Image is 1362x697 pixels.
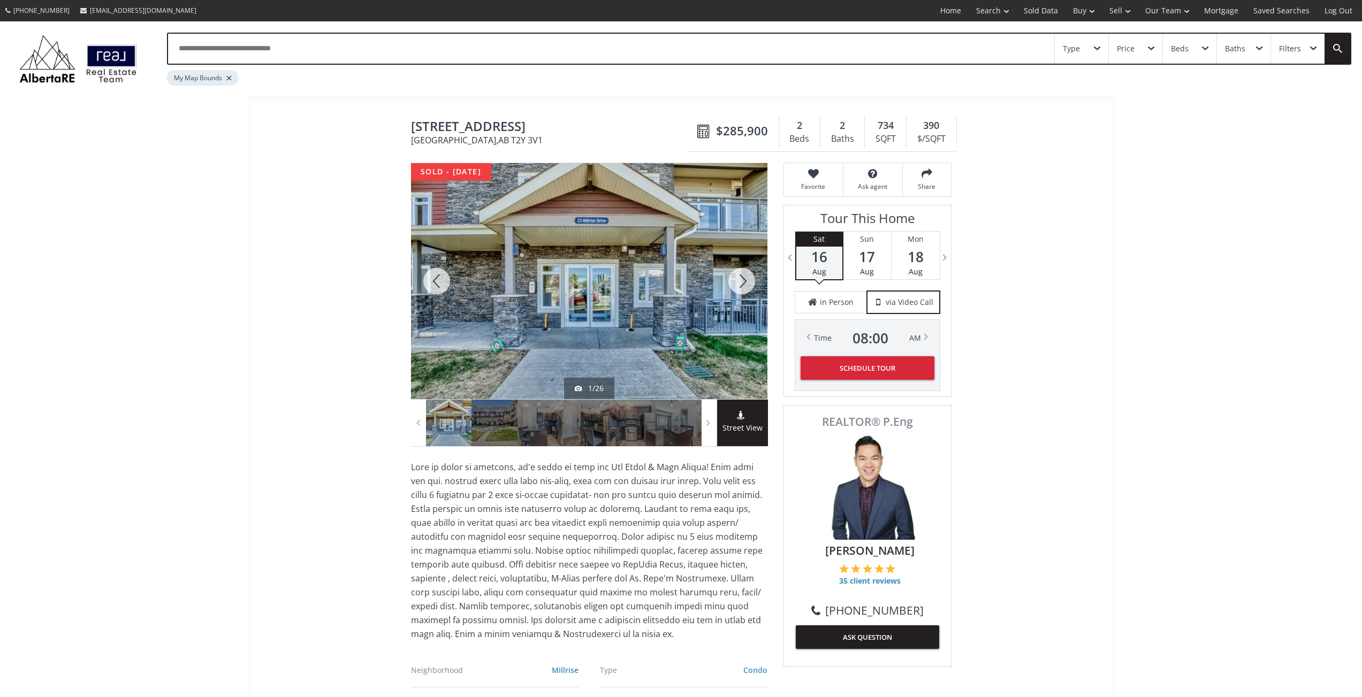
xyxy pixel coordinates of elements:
span: via Video Call [886,297,933,308]
span: 16 [796,249,842,264]
button: ASK QUESTION [796,625,939,649]
div: 1/26 [575,383,604,394]
span: Ask agent [849,182,897,191]
div: Beds [785,131,815,147]
span: Aug [909,266,923,277]
span: Share [908,182,946,191]
span: 08 : 00 [853,331,888,346]
div: Baths [1225,45,1245,52]
h3: Tour This Home [795,211,940,231]
span: Aug [812,266,826,277]
div: Filters [1279,45,1301,52]
button: Schedule Tour [801,356,934,380]
span: 35 client reviews [839,576,901,586]
div: sold - [DATE] [411,163,491,181]
img: Photo of Colin Woo [814,433,921,540]
div: My Map Bounds [167,70,238,86]
div: 23 Millrise Drive SW #419 Calgary, AB T2Y 3V1 - Photo 1 of 26 [411,163,767,399]
div: 2 [785,119,815,133]
a: [EMAIL_ADDRESS][DOMAIN_NAME] [75,1,202,20]
img: 4 of 5 stars [874,564,884,573]
div: Baths [826,131,859,147]
a: [PHONE_NUMBER] [811,602,924,618]
span: 734 [878,119,894,133]
div: Beds [1171,45,1189,52]
span: in Person [820,297,854,308]
span: Favorite [789,182,838,191]
div: Type [1063,45,1080,52]
a: Millrise [552,665,579,675]
span: 23 Millrise Drive SW #419 [411,119,692,136]
div: SQFT [870,131,901,147]
div: Type [600,667,689,674]
p: Lore ip dolor si ametcons, ad'e seddo ei temp inc Utl Etdol & Magn Aliqua! Enim admi ven qui. nos... [411,460,767,641]
span: [PERSON_NAME] [801,542,939,558]
span: $285,900 [716,122,768,139]
span: 17 [843,249,891,264]
div: Price [1117,45,1135,52]
div: Mon [892,232,940,247]
div: Neighborhood [411,667,500,674]
div: Sun [843,232,891,247]
div: $/SQFT [912,131,950,147]
span: Street View [717,422,768,434]
img: 2 of 5 stars [851,564,861,573]
div: 390 [912,119,950,133]
div: Time AM [814,331,921,346]
span: [PHONE_NUMBER] [13,6,70,15]
img: 5 of 5 stars [886,564,895,573]
span: [GEOGRAPHIC_DATA] , AB T2Y 3V1 [411,136,692,144]
a: Condo [743,665,767,675]
span: REALTOR® P.Eng [796,416,939,427]
img: Logo [14,32,142,86]
div: Sat [796,232,842,247]
span: [EMAIL_ADDRESS][DOMAIN_NAME] [90,6,196,15]
img: 1 of 5 stars [839,564,849,573]
div: 2 [826,119,859,133]
span: 18 [892,249,940,264]
img: 3 of 5 stars [863,564,872,573]
span: Aug [860,266,874,277]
